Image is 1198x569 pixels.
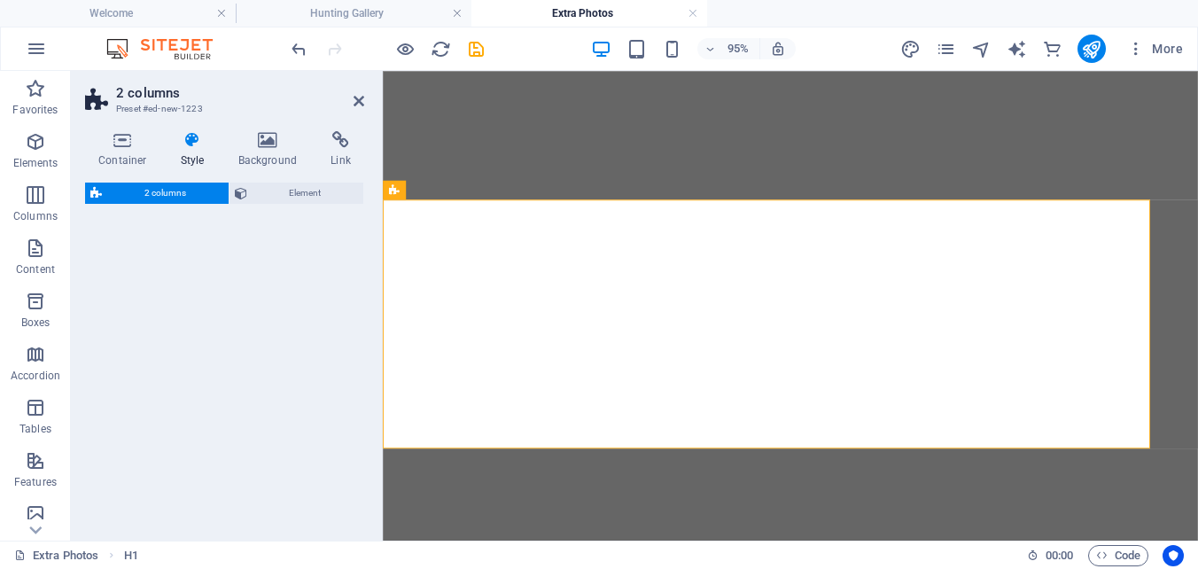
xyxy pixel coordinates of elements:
[13,209,58,223] p: Columns
[85,183,229,204] button: 2 columns
[471,4,707,23] h4: Extra Photos
[697,38,760,59] button: 95%
[225,131,318,168] h4: Background
[1046,545,1073,566] span: 00 00
[14,545,98,566] a: Click to cancel selection. Double-click to open Pages
[394,38,416,59] button: Click here to leave preview mode and continue editing
[1042,39,1062,59] i: Commerce
[288,38,309,59] button: undo
[21,316,51,330] p: Boxes
[1058,549,1061,562] span: :
[431,39,451,59] i: Reload page
[1042,38,1063,59] button: commerce
[1027,545,1074,566] h6: Session time
[430,38,451,59] button: reload
[971,39,992,59] i: Navigator
[14,475,57,489] p: Features
[1077,35,1106,63] button: publish
[936,38,957,59] button: pages
[107,183,223,204] span: 2 columns
[236,4,471,23] h4: Hunting Gallery
[1081,39,1101,59] i: Publish
[1120,35,1190,63] button: More
[1127,40,1183,58] span: More
[13,156,58,170] p: Elements
[229,183,364,204] button: Element
[102,38,235,59] img: Editor Logo
[900,39,921,59] i: Design (Ctrl+Alt+Y)
[1088,545,1148,566] button: Code
[1007,39,1027,59] i: AI Writer
[124,545,138,566] span: Click to select. Double-click to edit
[253,183,359,204] span: Element
[724,38,752,59] h6: 95%
[936,39,956,59] i: Pages (Ctrl+Alt+S)
[116,101,329,117] h3: Preset #ed-new-1223
[289,39,309,59] i: Undo: Add element (Ctrl+Z)
[19,422,51,436] p: Tables
[116,85,364,101] h2: 2 columns
[16,262,55,277] p: Content
[1096,545,1140,566] span: Code
[85,131,167,168] h4: Container
[11,369,60,383] p: Accordion
[317,131,364,168] h4: Link
[900,38,922,59] button: design
[124,545,138,566] nav: breadcrumb
[465,38,486,59] button: save
[466,39,486,59] i: Save (Ctrl+S)
[12,103,58,117] p: Favorites
[1007,38,1028,59] button: text_generator
[770,41,786,57] i: On resize automatically adjust zoom level to fit chosen device.
[167,131,225,168] h4: Style
[971,38,992,59] button: navigator
[1163,545,1184,566] button: Usercentrics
